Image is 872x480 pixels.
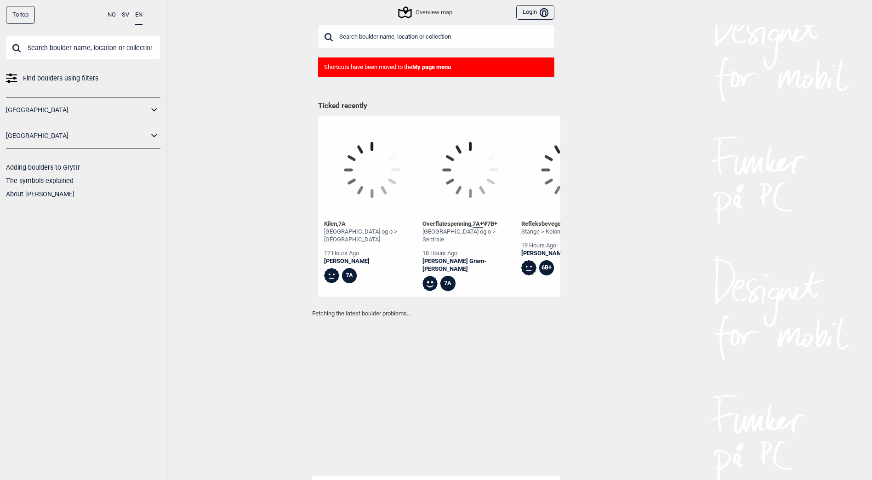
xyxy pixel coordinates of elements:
span: Find boulders using filters [23,72,98,85]
div: 7A [342,268,357,283]
a: The symbols explained [6,177,74,184]
input: Search boulder name, location or collection [6,36,160,60]
span: 7B+ [487,220,497,227]
div: Refleksbevegelsen , Ψ [521,220,595,228]
a: [GEOGRAPHIC_DATA] [6,129,148,143]
button: Login [516,5,554,20]
div: [GEOGRAPHIC_DATA] og o > [GEOGRAPHIC_DATA] [324,228,420,244]
a: [PERSON_NAME] [324,257,420,265]
a: [PERSON_NAME] Gram-[PERSON_NAME] [422,257,518,273]
div: [GEOGRAPHIC_DATA] og o > Sentrale [422,228,518,244]
a: [GEOGRAPHIC_DATA] [6,103,148,117]
a: Find boulders using filters [6,72,160,85]
b: My page menu [412,63,451,70]
div: Overflatespenning , Ψ [422,220,518,228]
button: SV [122,6,129,24]
a: About [PERSON_NAME] [6,190,74,198]
div: 7A [440,276,456,291]
input: Search boulder name, location or collection [318,25,554,49]
h1: Ticked recently [318,101,554,111]
div: 17 hours ago [324,250,420,257]
span: 7A+ [473,220,483,228]
button: NO [108,6,116,24]
div: 18 hours ago [422,250,518,257]
span: 7A [338,220,346,227]
div: Overview map [399,7,452,18]
div: To top [6,6,35,24]
div: 19 hours ago [521,242,595,250]
div: Shortcuts have been moved to the [318,57,554,77]
div: Stange > Kolomoen [521,228,595,236]
p: Fetching the latest boulder problems... [312,309,560,318]
a: Adding boulders to Gryttr [6,164,80,171]
div: 6B+ [539,260,554,275]
div: Kilen , [324,220,420,228]
a: [PERSON_NAME] [521,250,595,257]
button: EN [135,6,142,25]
